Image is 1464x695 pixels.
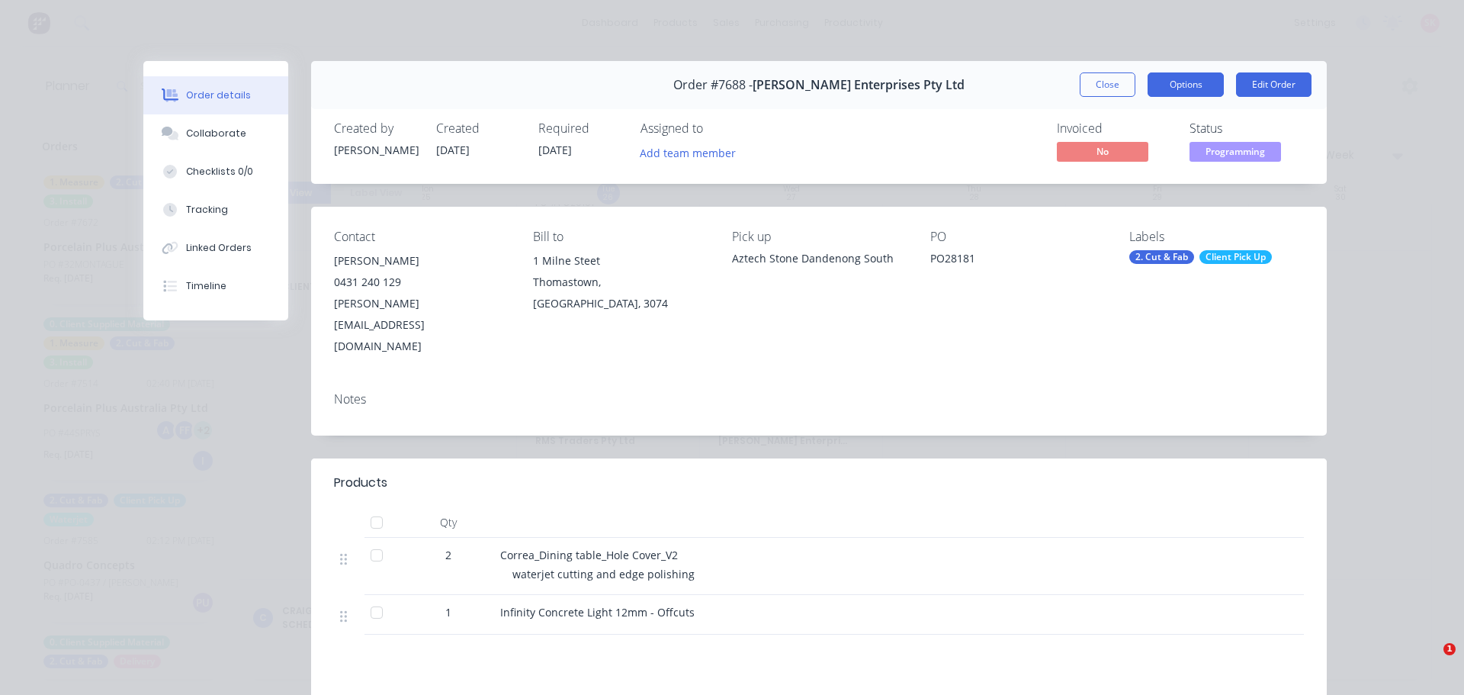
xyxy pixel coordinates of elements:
div: Labels [1129,230,1304,244]
span: Correa_Dining table_Hole Cover_V2 [500,548,678,562]
div: Aztech Stone Dandenong South [732,250,907,266]
span: waterjet cutting and edge polishing [512,567,695,581]
div: Bill to [533,230,708,244]
div: Status [1189,121,1304,136]
div: Created [436,121,520,136]
div: 1 Milne SteetThomastown, [GEOGRAPHIC_DATA], 3074 [533,250,708,314]
span: 1 [1443,643,1456,655]
span: [DATE] [436,143,470,157]
div: Tracking [186,203,228,217]
span: [DATE] [538,143,572,157]
div: Assigned to [640,121,793,136]
div: Contact [334,230,509,244]
button: Programming [1189,142,1281,165]
div: PO28181 [930,250,1105,272]
div: PO [930,230,1105,244]
button: Add team member [640,142,744,162]
span: Order #7688 - [673,78,753,92]
div: Created by [334,121,418,136]
span: No [1057,142,1148,161]
button: Tracking [143,191,288,229]
div: Invoiced [1057,121,1171,136]
button: Timeline [143,267,288,305]
button: Edit Order [1236,72,1311,97]
div: Thomastown, [GEOGRAPHIC_DATA], 3074 [533,272,708,314]
button: Order details [143,76,288,114]
span: Infinity Concrete Light 12mm - Offcuts [500,605,695,619]
div: Client Pick Up [1199,250,1272,264]
div: 2. Cut & Fab [1129,250,1194,264]
div: Required [538,121,622,136]
span: 2 [445,547,451,563]
iframe: Intercom live chat [1412,643,1449,680]
span: 1 [445,604,451,620]
div: 0431 240 129 [334,272,509,293]
button: Linked Orders [143,229,288,267]
div: Checklists 0/0 [186,165,253,179]
div: 1 Milne Steet [533,250,708,272]
div: [PERSON_NAME] [334,250,509,272]
div: Timeline [186,279,226,293]
button: Add team member [632,142,744,162]
button: Checklists 0/0 [143,153,288,191]
div: Linked Orders [186,241,252,255]
div: [PERSON_NAME] [334,142,418,158]
button: Options [1148,72,1224,97]
div: Pick up [732,230,907,244]
span: [PERSON_NAME] Enterprises Pty Ltd [753,78,965,92]
button: Collaborate [143,114,288,153]
div: [PERSON_NAME]0431 240 129[PERSON_NAME][EMAIL_ADDRESS][DOMAIN_NAME] [334,250,509,357]
div: [PERSON_NAME][EMAIL_ADDRESS][DOMAIN_NAME] [334,293,509,357]
button: Close [1080,72,1135,97]
span: Programming [1189,142,1281,161]
div: Collaborate [186,127,246,140]
div: Products [334,474,387,492]
div: Order details [186,88,251,102]
div: Qty [403,507,494,538]
div: Notes [334,392,1304,407]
